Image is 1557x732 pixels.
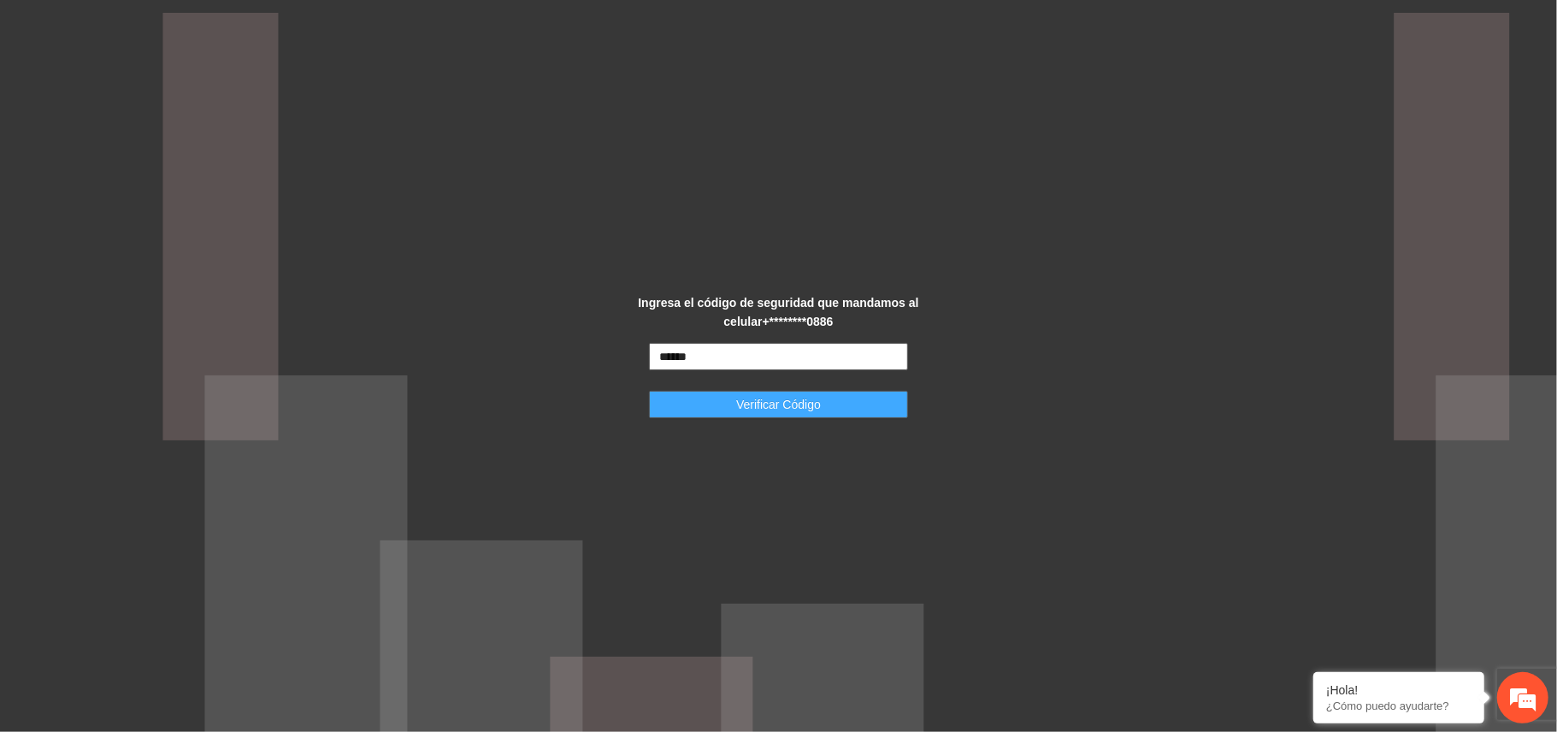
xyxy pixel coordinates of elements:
span: Estamos en línea. [99,228,236,401]
div: Chatee con nosotros ahora [89,87,287,109]
div: ¡Hola! [1326,683,1471,697]
span: Verificar Código [736,395,821,414]
textarea: Escriba su mensaje y pulse “Intro” [9,467,326,527]
div: Minimizar ventana de chat en vivo [280,9,321,50]
p: ¿Cómo puedo ayudarte? [1326,700,1471,712]
strong: Ingresa el código de seguridad que mandamos al celular +********0886 [638,296,918,328]
button: Verificar Código [649,391,909,418]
